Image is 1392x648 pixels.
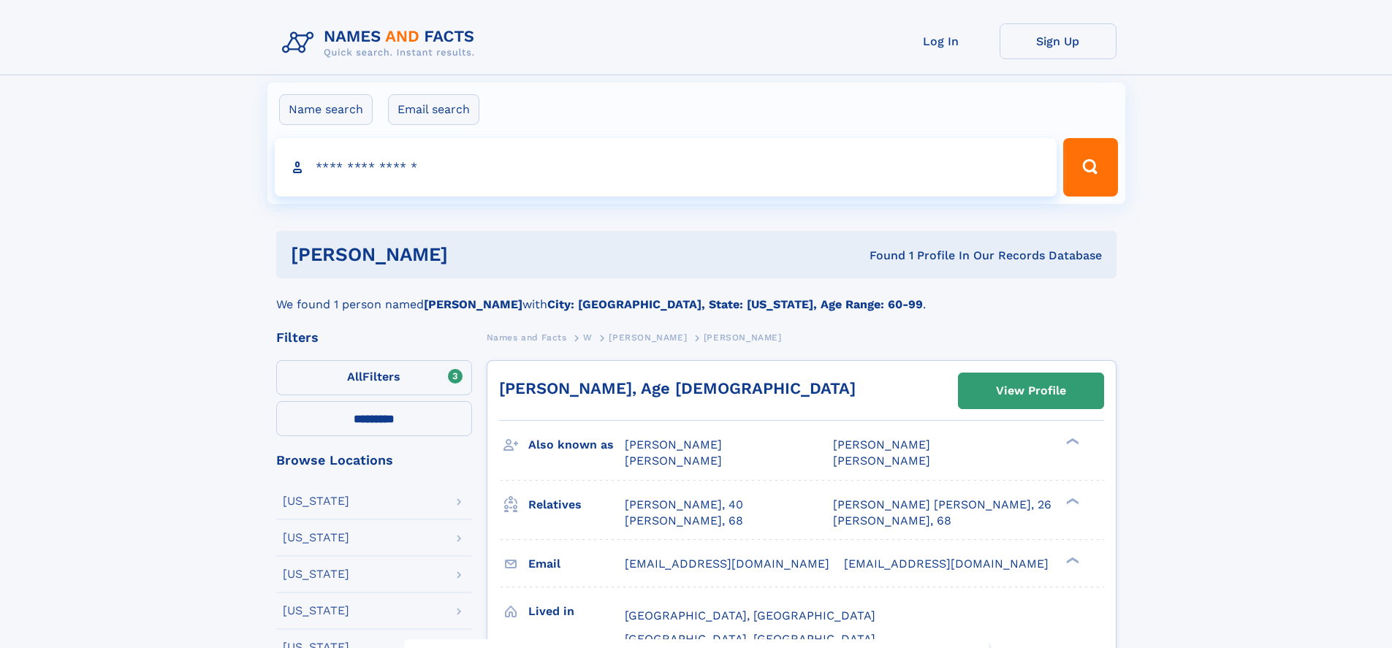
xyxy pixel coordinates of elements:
[625,632,875,646] span: [GEOGRAPHIC_DATA], [GEOGRAPHIC_DATA]
[291,245,659,264] h1: [PERSON_NAME]
[424,297,522,311] b: [PERSON_NAME]
[583,328,593,346] a: W
[276,454,472,467] div: Browse Locations
[388,94,479,125] label: Email search
[276,360,472,395] label: Filters
[583,332,593,343] span: W
[833,454,930,468] span: [PERSON_NAME]
[833,497,1051,513] a: [PERSON_NAME] [PERSON_NAME], 26
[609,332,687,343] span: [PERSON_NAME]
[658,248,1102,264] div: Found 1 Profile In Our Records Database
[528,432,625,457] h3: Also known as
[833,513,951,529] a: [PERSON_NAME], 68
[276,23,487,63] img: Logo Names and Facts
[1000,23,1117,59] a: Sign Up
[625,609,875,622] span: [GEOGRAPHIC_DATA], [GEOGRAPHIC_DATA]
[625,438,722,451] span: [PERSON_NAME]
[1062,496,1080,506] div: ❯
[1062,555,1080,565] div: ❯
[1062,437,1080,446] div: ❯
[499,379,856,397] a: [PERSON_NAME], Age [DEMOGRAPHIC_DATA]
[283,532,349,544] div: [US_STATE]
[347,370,362,384] span: All
[959,373,1103,408] a: View Profile
[625,454,722,468] span: [PERSON_NAME]
[487,328,567,346] a: Names and Facts
[276,331,472,344] div: Filters
[844,557,1049,571] span: [EMAIL_ADDRESS][DOMAIN_NAME]
[625,557,829,571] span: [EMAIL_ADDRESS][DOMAIN_NAME]
[883,23,1000,59] a: Log In
[547,297,923,311] b: City: [GEOGRAPHIC_DATA], State: [US_STATE], Age Range: 60-99
[625,513,743,529] a: [PERSON_NAME], 68
[704,332,782,343] span: [PERSON_NAME]
[528,599,625,624] h3: Lived in
[609,328,687,346] a: [PERSON_NAME]
[1063,138,1117,197] button: Search Button
[528,552,625,576] h3: Email
[283,495,349,507] div: [US_STATE]
[996,374,1066,408] div: View Profile
[279,94,373,125] label: Name search
[528,492,625,517] h3: Relatives
[283,568,349,580] div: [US_STATE]
[833,438,930,451] span: [PERSON_NAME]
[625,497,743,513] a: [PERSON_NAME], 40
[275,138,1057,197] input: search input
[283,605,349,617] div: [US_STATE]
[276,278,1117,313] div: We found 1 person named with .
